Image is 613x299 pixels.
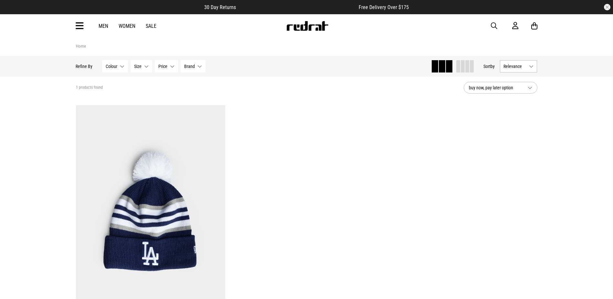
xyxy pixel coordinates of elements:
a: Men [99,23,108,29]
a: Home [76,44,86,49]
span: Size [134,64,142,69]
button: Colour [102,60,128,72]
span: by [491,64,495,69]
img: Redrat logo [286,21,329,31]
button: buy now, pay later option [464,82,537,94]
span: Price [159,64,168,69]
button: Size [131,60,153,72]
span: Brand [185,64,195,69]
button: Relevance [500,60,537,72]
button: Price [155,60,178,72]
button: Brand [181,60,206,72]
span: Colour [106,64,118,69]
span: 30 Day Returns [204,4,236,10]
span: Free Delivery Over $175 [359,4,409,10]
span: buy now, pay later option [469,84,523,92]
span: 1 products found [76,85,103,90]
iframe: Customer reviews powered by Trustpilot [249,4,346,10]
a: Sale [146,23,156,29]
p: Refine By [76,64,93,69]
a: Women [119,23,135,29]
button: Sortby [484,62,495,70]
span: Relevance [504,64,527,69]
